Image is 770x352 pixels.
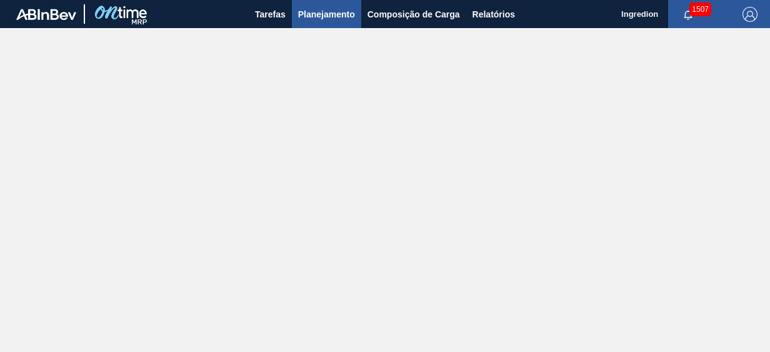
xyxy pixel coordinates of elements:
span: Composição de Carga [367,7,460,22]
span: Tarefas [255,7,286,22]
button: Notificações [668,6,708,23]
span: Relatórios [472,7,515,22]
span: 1507 [689,2,711,16]
span: Planejamento [298,7,355,22]
img: Logout [742,7,757,22]
img: TNhmsLtSVTkK8tSr43FrP2fwEKptu5GPRR3wAAAABJRU5ErkJggg== [16,9,76,20]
